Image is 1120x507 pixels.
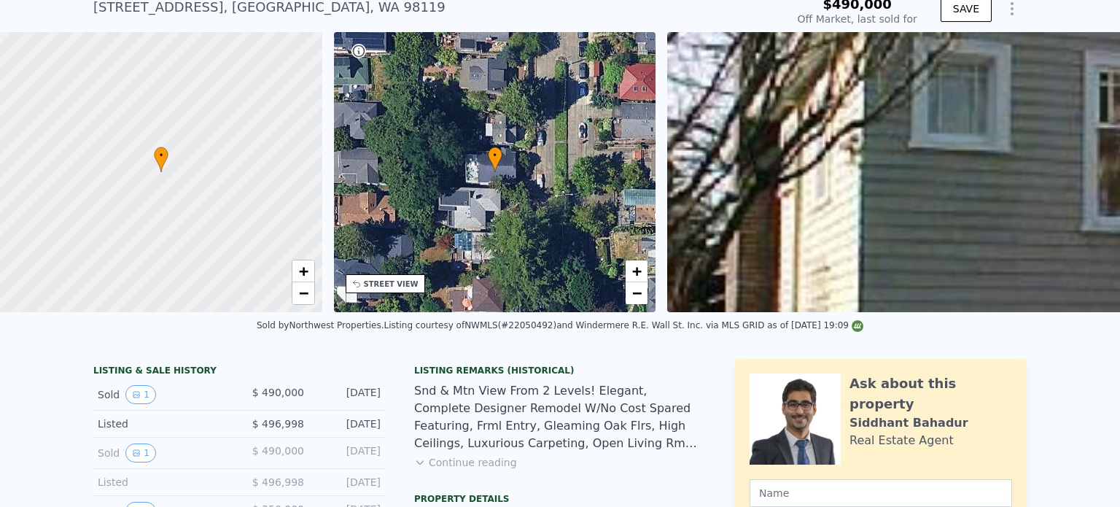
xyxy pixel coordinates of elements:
div: Off Market, last sold for [798,12,917,26]
div: Listed [98,417,227,431]
div: LISTING & SALE HISTORY [93,365,385,379]
div: • [488,147,502,172]
div: Snd & Mtn View From 2 Levels! Elegant, Complete Designer Remodel W/No Cost Spared Featuring, Frml... [414,382,706,452]
button: Continue reading [414,455,517,470]
div: Listed [98,475,227,489]
a: Zoom in [292,260,314,282]
span: + [632,262,642,280]
span: $ 496,998 [252,476,304,488]
input: Name [750,479,1012,507]
div: [DATE] [316,444,381,463]
div: Sold [98,385,227,404]
button: View historical data [125,444,156,463]
div: • [154,147,168,172]
span: • [154,149,168,162]
a: Zoom in [626,260,647,282]
div: Sold [98,444,227,463]
div: Property details [414,493,706,505]
div: STREET VIEW [364,279,419,290]
div: Listing Remarks (Historical) [414,365,706,376]
button: View historical data [125,385,156,404]
div: [DATE] [316,385,381,404]
div: Listing courtesy of NWMLS (#22050492) and Windermere R.E. Wall St. Inc. via MLS GRID as of [DATE]... [384,320,863,330]
span: • [488,149,502,162]
div: Sold by Northwest Properties . [257,320,384,330]
span: − [298,284,308,302]
span: − [632,284,642,302]
span: $ 490,000 [252,445,304,457]
span: + [298,262,308,280]
div: Real Estate Agent [849,432,954,449]
div: [DATE] [316,417,381,431]
div: [DATE] [316,475,381,489]
span: $ 490,000 [252,387,304,398]
div: Siddhant Bahadur [849,414,968,432]
span: $ 496,998 [252,418,304,430]
img: NWMLS Logo [852,320,863,332]
div: Ask about this property [849,374,1012,414]
a: Zoom out [626,282,647,304]
a: Zoom out [292,282,314,304]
